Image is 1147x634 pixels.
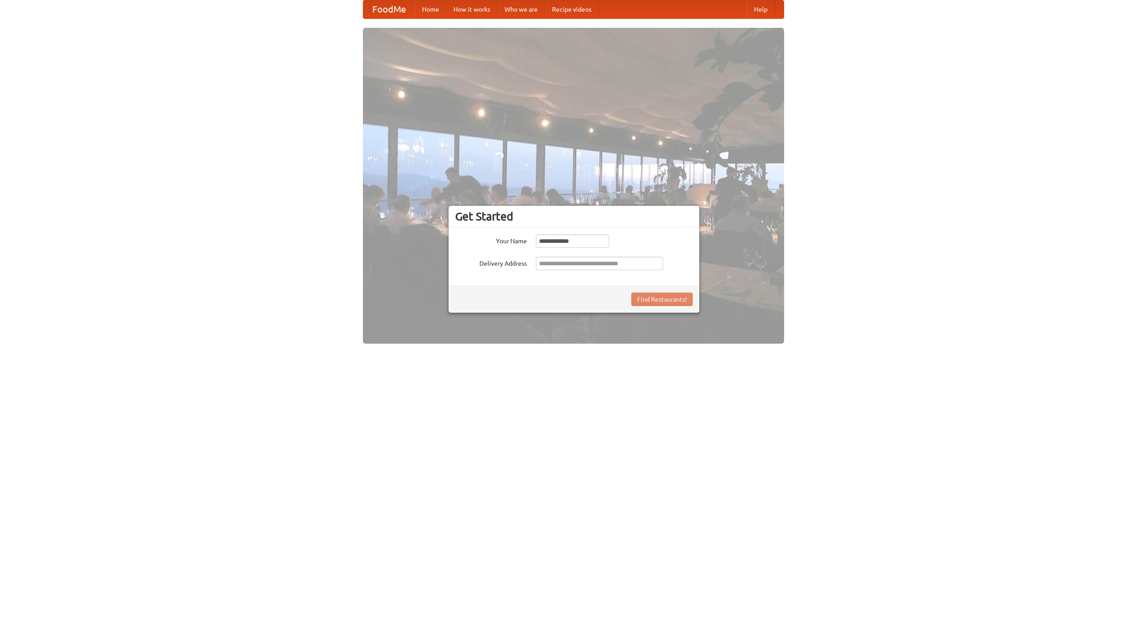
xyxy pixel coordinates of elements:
label: Delivery Address [455,257,527,268]
a: Who we are [497,0,545,18]
a: FoodMe [363,0,415,18]
button: Find Restaurants! [631,293,693,306]
a: How it works [446,0,497,18]
h3: Get Started [455,210,693,223]
label: Your Name [455,234,527,246]
a: Home [415,0,446,18]
a: Help [747,0,775,18]
a: Recipe videos [545,0,599,18]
